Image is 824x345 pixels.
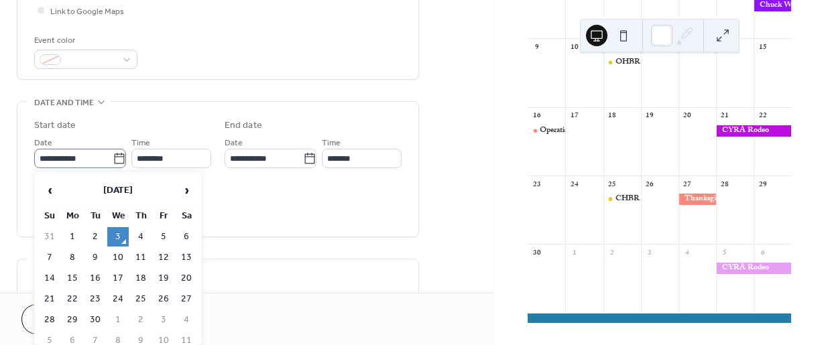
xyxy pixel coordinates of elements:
[107,206,129,226] th: We
[62,248,83,267] td: 8
[683,248,693,258] div: 4
[130,248,152,267] td: 11
[107,310,129,330] td: 1
[84,227,106,247] td: 2
[176,227,197,247] td: 6
[176,177,196,204] span: ›
[153,269,174,288] td: 19
[645,248,655,258] div: 3
[130,289,152,309] td: 25
[39,227,60,247] td: 31
[225,119,262,133] div: End date
[153,206,174,226] th: Fr
[130,206,152,226] th: Th
[645,180,655,190] div: 26
[39,248,60,267] td: 7
[569,180,579,190] div: 24
[758,248,768,258] div: 6
[84,289,106,309] td: 23
[716,263,791,274] div: CYRA Rodeo
[679,194,716,205] div: Thanksgiving
[176,248,197,267] td: 13
[540,125,630,137] div: Operation Christmas Child
[603,57,641,68] div: OHBR Barrel Race
[62,289,83,309] td: 22
[131,136,150,150] span: Time
[645,111,655,121] div: 19
[532,180,542,190] div: 23
[720,180,730,190] div: 28
[34,33,135,48] div: Event color
[62,206,83,226] th: Mo
[130,269,152,288] td: 18
[528,125,565,137] div: Operation Christmas Child
[569,42,579,52] div: 10
[607,111,617,121] div: 18
[607,180,617,190] div: 25
[39,289,60,309] td: 21
[40,177,60,204] span: ‹
[62,227,83,247] td: 1
[607,42,617,52] div: 11
[532,111,542,121] div: 16
[39,310,60,330] td: 28
[225,136,243,150] span: Date
[720,248,730,258] div: 5
[716,125,791,137] div: CYRA Rodeo
[107,248,129,267] td: 10
[758,42,768,52] div: 15
[153,248,174,267] td: 12
[84,269,106,288] td: 16
[607,248,617,258] div: 2
[615,57,680,68] div: OHBR Barrel Race
[34,119,76,133] div: Start date
[107,289,129,309] td: 24
[62,269,83,288] td: 15
[84,248,106,267] td: 9
[21,304,104,334] button: Cancel
[84,206,106,226] th: Tu
[62,176,174,205] th: [DATE]
[153,310,174,330] td: 3
[176,269,197,288] td: 20
[322,136,341,150] span: Time
[153,227,174,247] td: 5
[176,206,197,226] th: Sa
[683,42,693,52] div: 13
[34,96,94,110] span: Date and time
[569,248,579,258] div: 1
[603,194,641,205] div: CHBR Barrel Race
[532,42,542,52] div: 9
[107,269,129,288] td: 17
[683,180,693,190] div: 27
[130,310,152,330] td: 2
[50,5,124,19] span: Link to Google Maps
[720,42,730,52] div: 14
[39,206,60,226] th: Su
[645,42,655,52] div: 12
[720,111,730,121] div: 21
[153,289,174,309] td: 26
[683,111,693,121] div: 20
[130,227,152,247] td: 4
[34,136,52,150] span: Date
[62,310,83,330] td: 29
[615,194,679,205] div: CHBR Barrel Race
[176,310,197,330] td: 4
[107,227,129,247] td: 3
[39,269,60,288] td: 14
[569,111,579,121] div: 17
[176,289,197,309] td: 27
[84,310,106,330] td: 30
[758,111,768,121] div: 22
[758,180,768,190] div: 29
[532,248,542,258] div: 30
